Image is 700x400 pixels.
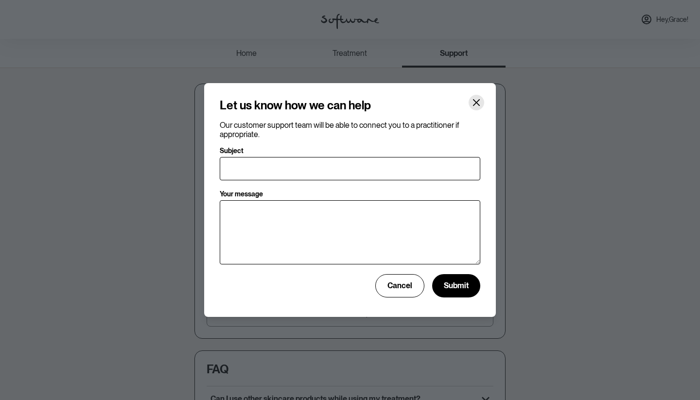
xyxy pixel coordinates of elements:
[220,99,371,113] h4: Let us know how we can help
[220,147,244,155] p: Subject
[220,121,480,139] p: Our customer support team will be able to connect you to a practitioner if appropriate.
[220,190,263,198] p: Your message
[387,281,412,290] span: Cancel
[432,274,480,297] button: Submit
[375,274,424,297] button: Cancel
[444,281,469,290] span: Submit
[469,95,484,110] button: Close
